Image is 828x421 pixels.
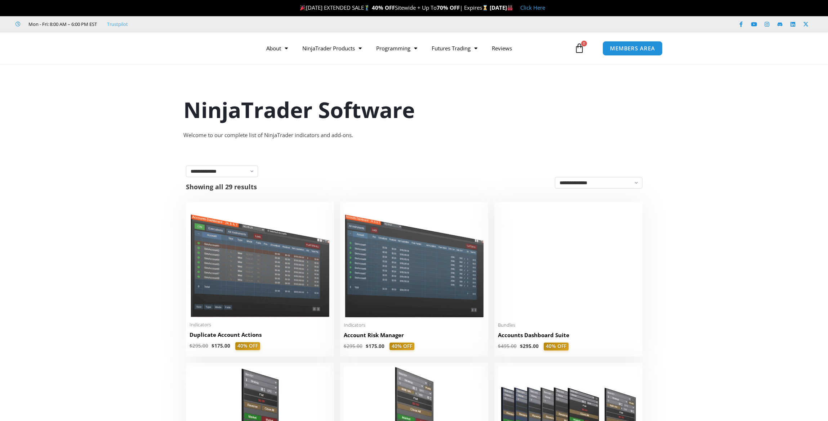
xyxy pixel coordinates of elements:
[498,343,517,349] bdi: 495.00
[298,4,489,11] span: [DATE] EXTENDED SALE Sitewide + Up To | Expires
[186,184,257,190] p: Showing all 29 results
[259,40,573,56] nav: Menu
[344,343,347,349] span: $
[482,5,488,10] img: ⌛
[344,322,485,328] span: Indicators
[235,342,260,350] span: 40% OFF
[564,38,595,59] a: 0
[498,205,639,318] img: Accounts Dashboard Suite
[156,35,233,61] img: LogoAI | Affordable Indicators – NinjaTrader
[107,20,128,28] a: Trustpilot
[344,331,485,343] a: Account Risk Manager
[544,343,569,350] span: 40% OFF
[610,46,655,51] span: MEMBERS AREA
[190,205,330,317] img: Duplicate Account Actions
[520,343,523,349] span: $
[369,40,424,56] a: Programming
[344,205,485,317] img: Account Risk Manager
[190,331,330,342] a: Duplicate Account Actions
[437,4,460,11] strong: 70% OFF
[555,177,642,189] select: Shop order
[190,343,208,349] bdi: 295.00
[498,331,639,343] a: Accounts Dashboard Suite
[490,4,513,11] strong: [DATE]
[27,20,97,28] span: Mon - Fri: 8:00 AM – 6:00 PM EST
[366,343,384,349] bdi: 175.00
[507,5,513,10] img: 🏭
[581,41,587,46] span: 0
[183,130,645,140] div: Welcome to our complete list of NinjaTrader indicators and add-ons.
[183,95,645,125] h1: NinjaTrader Software
[520,343,539,349] bdi: 295.00
[259,40,295,56] a: About
[485,40,519,56] a: Reviews
[300,5,306,10] img: 🎉
[498,322,639,328] span: Bundles
[424,40,485,56] a: Futures Trading
[602,41,663,56] a: MEMBERS AREA
[364,5,370,10] img: 🏌️‍♂️
[344,331,485,339] h2: Account Risk Manager
[498,343,501,349] span: $
[372,4,395,11] strong: 40% OFF
[190,331,330,339] h2: Duplicate Account Actions
[190,322,330,328] span: Indicators
[520,4,545,11] a: Click Here
[295,40,369,56] a: NinjaTrader Products
[190,343,192,349] span: $
[366,343,369,349] span: $
[389,343,414,350] span: 40% OFF
[212,343,214,349] span: $
[212,343,230,349] bdi: 175.00
[344,343,362,349] bdi: 295.00
[498,331,639,339] h2: Accounts Dashboard Suite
